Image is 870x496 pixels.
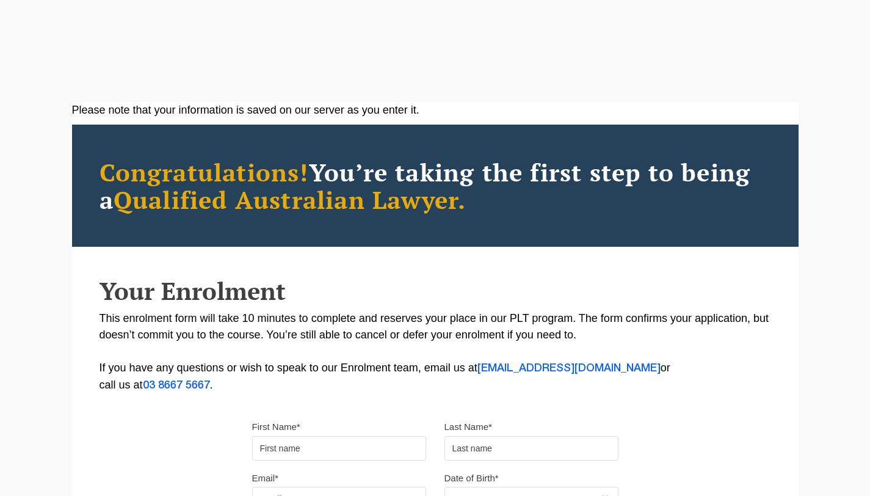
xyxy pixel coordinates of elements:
label: Email* [252,472,278,484]
div: Please note that your information is saved on our server as you enter it. [72,102,799,119]
span: Congratulations! [100,156,309,188]
span: Qualified Australian Lawyer. [114,183,466,216]
input: First name [252,436,426,461]
label: Date of Birth* [444,472,499,484]
h2: You’re taking the first step to being a [100,158,771,213]
label: Last Name* [444,421,492,433]
input: Last name [444,436,618,461]
label: First Name* [252,421,300,433]
a: [EMAIL_ADDRESS][DOMAIN_NAME] [477,363,661,373]
a: 03 8667 5667 [143,381,210,390]
h2: Your Enrolment [100,277,771,304]
p: This enrolment form will take 10 minutes to complete and reserves your place in our PLT program. ... [100,310,771,394]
